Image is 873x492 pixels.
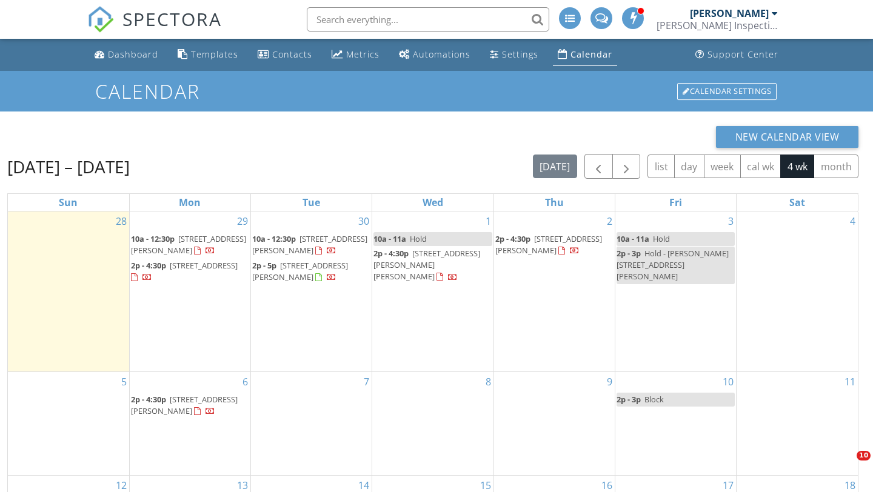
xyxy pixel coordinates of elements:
[191,48,238,60] div: Templates
[617,394,641,405] span: 2p - 3p
[707,48,778,60] div: Support Center
[356,211,372,231] a: Go to September 30, 2025
[704,155,741,178] button: week
[95,81,778,102] h1: Calendar
[373,247,492,285] a: 2p - 4:30p [STREET_ADDRESS][PERSON_NAME][PERSON_NAME]
[615,211,736,372] td: Go to October 3, 2025
[483,372,493,391] a: Go to October 8, 2025
[361,372,372,391] a: Go to October 7, 2025
[780,155,814,178] button: 4 wk
[131,394,238,416] a: 2p - 4:30p [STREET_ADDRESS][PERSON_NAME]
[617,248,641,259] span: 2p - 3p
[653,233,670,244] span: Hold
[373,248,480,282] span: [STREET_ADDRESS][PERSON_NAME][PERSON_NAME]
[495,233,602,256] a: 2p - 4:30p [STREET_ADDRESS][PERSON_NAME]
[647,155,675,178] button: list
[252,259,370,285] a: 2p - 5p [STREET_ADDRESS][PERSON_NAME]
[533,155,577,178] button: [DATE]
[677,83,777,100] div: Calendar Settings
[814,155,858,178] button: month
[373,248,480,282] a: 2p - 4:30p [STREET_ADDRESS][PERSON_NAME][PERSON_NAME]
[604,372,615,391] a: Go to October 9, 2025
[173,44,243,66] a: Templates
[87,16,222,42] a: SPECTORA
[495,233,602,256] span: [STREET_ADDRESS][PERSON_NAME]
[394,44,475,66] a: Automations (Advanced)
[252,233,367,256] span: [STREET_ADDRESS][PERSON_NAME]
[842,372,858,391] a: Go to October 11, 2025
[716,126,859,148] button: New Calendar View
[131,394,238,416] span: [STREET_ADDRESS][PERSON_NAME]
[502,48,538,60] div: Settings
[737,372,858,476] td: Go to October 11, 2025
[252,260,348,282] a: 2p - 5p [STREET_ADDRESS][PERSON_NAME]
[691,44,783,66] a: Support Center
[131,232,249,258] a: 10a - 12:30p [STREET_ADDRESS][PERSON_NAME]
[131,260,238,282] a: 2p - 4:30p [STREET_ADDRESS]
[373,248,409,259] span: 2p - 4:30p
[612,154,641,179] button: Next
[252,260,348,282] span: [STREET_ADDRESS][PERSON_NAME]
[122,6,222,32] span: SPECTORA
[644,394,664,405] span: Block
[272,48,312,60] div: Contacts
[8,372,129,476] td: Go to October 5, 2025
[131,233,246,256] a: 10a - 12:30p [STREET_ADDRESS][PERSON_NAME]
[372,372,493,476] td: Go to October 8, 2025
[420,194,446,211] a: Wednesday
[235,211,250,231] a: Go to September 29, 2025
[690,7,769,19] div: [PERSON_NAME]
[737,211,858,372] td: Go to October 4, 2025
[674,155,704,178] button: day
[848,211,858,231] a: Go to October 4, 2025
[410,233,427,244] span: Hold
[617,233,649,244] span: 10a - 11a
[617,248,729,282] span: Hold - [PERSON_NAME] [STREET_ADDRESS][PERSON_NAME]
[251,211,372,372] td: Go to September 30, 2025
[787,194,808,211] a: Saturday
[113,211,129,231] a: Go to September 28, 2025
[131,259,249,285] a: 2p - 4:30p [STREET_ADDRESS]
[485,44,543,66] a: Settings
[129,211,250,372] td: Go to September 29, 2025
[584,154,613,179] button: Previous
[483,211,493,231] a: Go to October 1, 2025
[131,233,175,244] span: 10a - 12:30p
[131,393,249,419] a: 2p - 4:30p [STREET_ADDRESS][PERSON_NAME]
[253,44,317,66] a: Contacts
[372,211,493,372] td: Go to October 1, 2025
[495,233,530,244] span: 2p - 4:30p
[170,260,238,271] span: [STREET_ADDRESS]
[252,260,276,271] span: 2p - 5p
[300,194,323,211] a: Tuesday
[726,211,736,231] a: Go to October 3, 2025
[56,194,80,211] a: Sunday
[131,260,166,271] span: 2p - 4:30p
[327,44,384,66] a: Metrics
[553,44,617,66] a: Calendar
[108,48,158,60] div: Dashboard
[740,155,781,178] button: cal wk
[667,194,684,211] a: Friday
[131,233,246,256] span: [STREET_ADDRESS][PERSON_NAME]
[7,155,130,179] h2: [DATE] – [DATE]
[676,82,778,101] a: Calendar Settings
[373,233,406,244] span: 10a - 11a
[252,233,367,256] a: 10a - 12:30p [STREET_ADDRESS][PERSON_NAME]
[495,232,614,258] a: 2p - 4:30p [STREET_ADDRESS][PERSON_NAME]
[90,44,163,66] a: Dashboard
[251,372,372,476] td: Go to October 7, 2025
[615,372,736,476] td: Go to October 10, 2025
[604,211,615,231] a: Go to October 2, 2025
[832,451,861,480] iframe: Intercom live chat
[252,233,296,244] span: 10a - 12:30p
[240,372,250,391] a: Go to October 6, 2025
[8,211,129,372] td: Go to September 28, 2025
[493,211,615,372] td: Go to October 2, 2025
[570,48,612,60] div: Calendar
[413,48,470,60] div: Automations
[543,194,566,211] a: Thursday
[119,372,129,391] a: Go to October 5, 2025
[176,194,203,211] a: Monday
[493,372,615,476] td: Go to October 9, 2025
